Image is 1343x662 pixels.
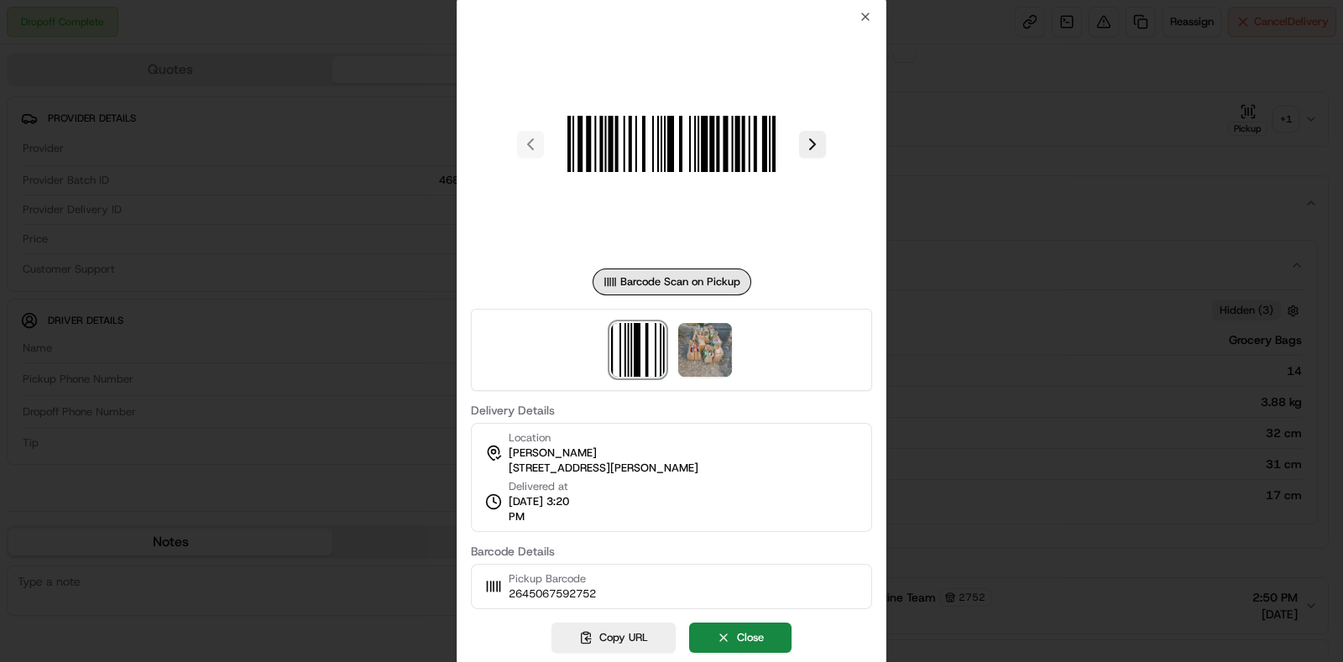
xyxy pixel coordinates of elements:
[509,430,551,446] span: Location
[593,268,751,295] div: Barcode Scan on Pickup
[509,586,596,602] span: 2645067592752
[678,323,732,377] img: photo_proof_of_delivery image
[509,479,586,494] span: Delivered at
[689,623,792,653] button: Close
[611,323,665,377] img: barcode_scan_on_pickup image
[551,23,792,265] img: barcode_scan_on_pickup image
[509,494,586,524] span: [DATE] 3:20 PM
[509,461,698,476] span: [STREET_ADDRESS][PERSON_NAME]
[471,545,872,557] label: Barcode Details
[471,404,872,416] label: Delivery Details
[509,446,597,461] span: [PERSON_NAME]
[509,571,596,586] span: Pickup Barcode
[551,623,676,653] button: Copy URL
